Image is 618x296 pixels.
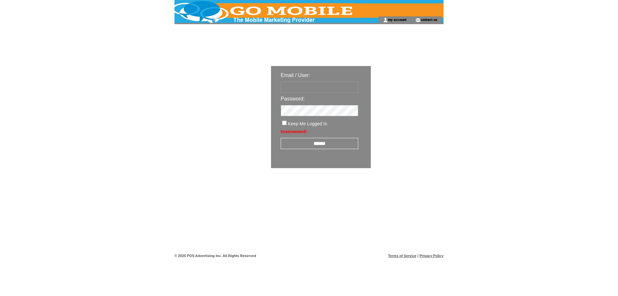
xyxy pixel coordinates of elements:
a: Forgot password? [281,129,307,133]
span: © 2025 POS Advertising Inc. All Rights Reserved [174,254,256,258]
span: Password: [281,96,305,101]
span: Keep Me Logged In [288,121,327,126]
a: my account [388,17,407,22]
img: transparent.png [389,184,422,192]
img: contact_us_icon.gif [416,17,420,23]
a: contact us [420,17,437,22]
span: | [417,254,418,258]
a: Terms of Service [388,254,417,258]
a: Privacy Policy [419,254,444,258]
span: Email / User: [281,72,310,78]
img: account_icon.gif [383,17,388,23]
